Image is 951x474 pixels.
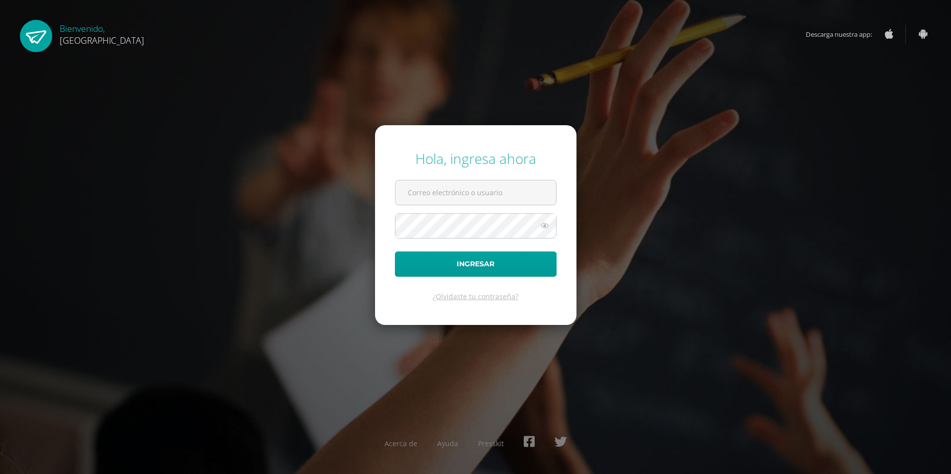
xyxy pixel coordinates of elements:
[384,439,417,448] a: Acerca de
[478,439,504,448] a: Presskit
[437,439,458,448] a: Ayuda
[395,180,556,205] input: Correo electrónico o usuario
[395,149,557,168] div: Hola, ingresa ahora
[60,20,144,46] div: Bienvenido,
[433,292,518,301] a: ¿Olvidaste tu contraseña?
[395,251,557,277] button: Ingresar
[60,34,144,46] span: [GEOGRAPHIC_DATA]
[806,25,882,44] span: Descarga nuestra app:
